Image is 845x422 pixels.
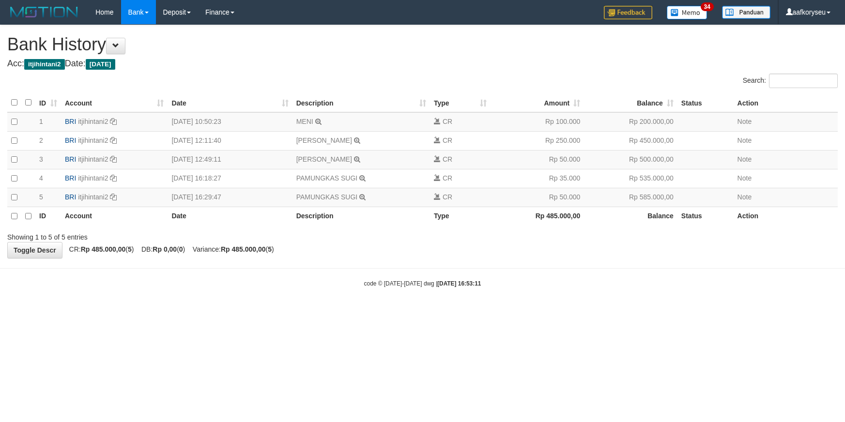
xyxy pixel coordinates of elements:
[168,188,292,207] td: [DATE] 16:29:47
[221,245,266,253] strong: Rp 485.000,00
[110,118,117,125] a: Copy itjihintani2 to clipboard
[39,193,43,201] span: 5
[39,136,43,144] span: 2
[737,155,752,163] a: Note
[584,93,677,112] th: Balance: activate to sort column ascending
[584,207,677,226] th: Balance
[153,245,177,253] strong: Rp 0,00
[443,136,452,144] span: CR
[110,136,117,144] a: Copy itjihintani2 to clipboard
[61,93,168,112] th: Account: activate to sort column ascending
[734,93,838,112] th: Action
[584,169,677,188] td: Rp 535.000,00
[110,193,117,201] a: Copy itjihintani2 to clipboard
[7,59,838,69] h4: Acc: Date:
[78,174,108,182] a: itjihintani2
[24,59,65,70] span: itjihintani2
[737,174,752,182] a: Note
[292,93,430,112] th: Description: activate to sort column ascending
[7,35,838,54] h1: Bank History
[491,112,584,132] td: Rp 100.000
[65,136,76,144] span: BRI
[491,169,584,188] td: Rp 35.000
[430,207,491,226] th: Type
[7,5,81,19] img: MOTION_logo.png
[81,245,126,253] strong: Rp 485.000,00
[168,112,292,132] td: [DATE] 10:50:23
[443,193,452,201] span: CR
[743,74,838,88] label: Search:
[168,169,292,188] td: [DATE] 16:18:27
[292,207,430,226] th: Description
[437,280,481,287] strong: [DATE] 16:53:11
[737,118,752,125] a: Note
[39,118,43,125] span: 1
[584,131,677,150] td: Rp 450.000,00
[430,93,491,112] th: Type: activate to sort column ascending
[179,245,183,253] strong: 0
[296,136,352,144] a: [PERSON_NAME]
[584,150,677,169] td: Rp 500.000,00
[584,112,677,132] td: Rp 200.000,00
[168,131,292,150] td: [DATE] 12:11:40
[364,280,481,287] small: code © [DATE]-[DATE] dwg |
[701,2,714,11] span: 34
[443,174,452,182] span: CR
[296,155,352,163] a: [PERSON_NAME]
[7,228,345,242] div: Showing 1 to 5 of 5 entries
[78,155,108,163] a: itjihintani2
[491,131,584,150] td: Rp 250.000
[737,193,752,201] a: Note
[7,242,62,258] a: Toggle Descr
[268,245,272,253] strong: 5
[677,207,734,226] th: Status
[734,207,838,226] th: Action
[769,74,838,88] input: Search:
[35,207,61,226] th: ID
[168,93,292,112] th: Date: activate to sort column ascending
[78,136,108,144] a: itjihintani2
[536,212,581,220] strong: Rp 485.000,00
[491,188,584,207] td: Rp 50.000
[677,93,734,112] th: Status
[110,155,117,163] a: Copy itjihintani2 to clipboard
[61,207,168,226] th: Account
[65,118,76,125] span: BRI
[443,155,452,163] span: CR
[491,93,584,112] th: Amount: activate to sort column ascending
[491,150,584,169] td: Rp 50.000
[737,136,752,144] a: Note
[78,118,108,125] a: itjihintani2
[39,174,43,182] span: 4
[296,174,358,182] a: PAMUNGKAS SUGI
[65,155,76,163] span: BRI
[296,118,313,125] a: MENI
[110,174,117,182] a: Copy itjihintani2 to clipboard
[65,193,76,201] span: BRI
[604,6,652,19] img: Feedback.jpg
[443,118,452,125] span: CR
[65,174,76,182] span: BRI
[128,245,132,253] strong: 5
[667,6,707,19] img: Button%20Memo.svg
[296,193,358,201] a: PAMUNGKAS SUGI
[584,188,677,207] td: Rp 585.000,00
[168,150,292,169] td: [DATE] 12:49:11
[168,207,292,226] th: Date
[64,245,274,253] span: CR: ( ) DB: ( ) Variance: ( )
[78,193,108,201] a: itjihintani2
[35,93,61,112] th: ID: activate to sort column ascending
[722,6,770,19] img: panduan.png
[86,59,115,70] span: [DATE]
[39,155,43,163] span: 3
